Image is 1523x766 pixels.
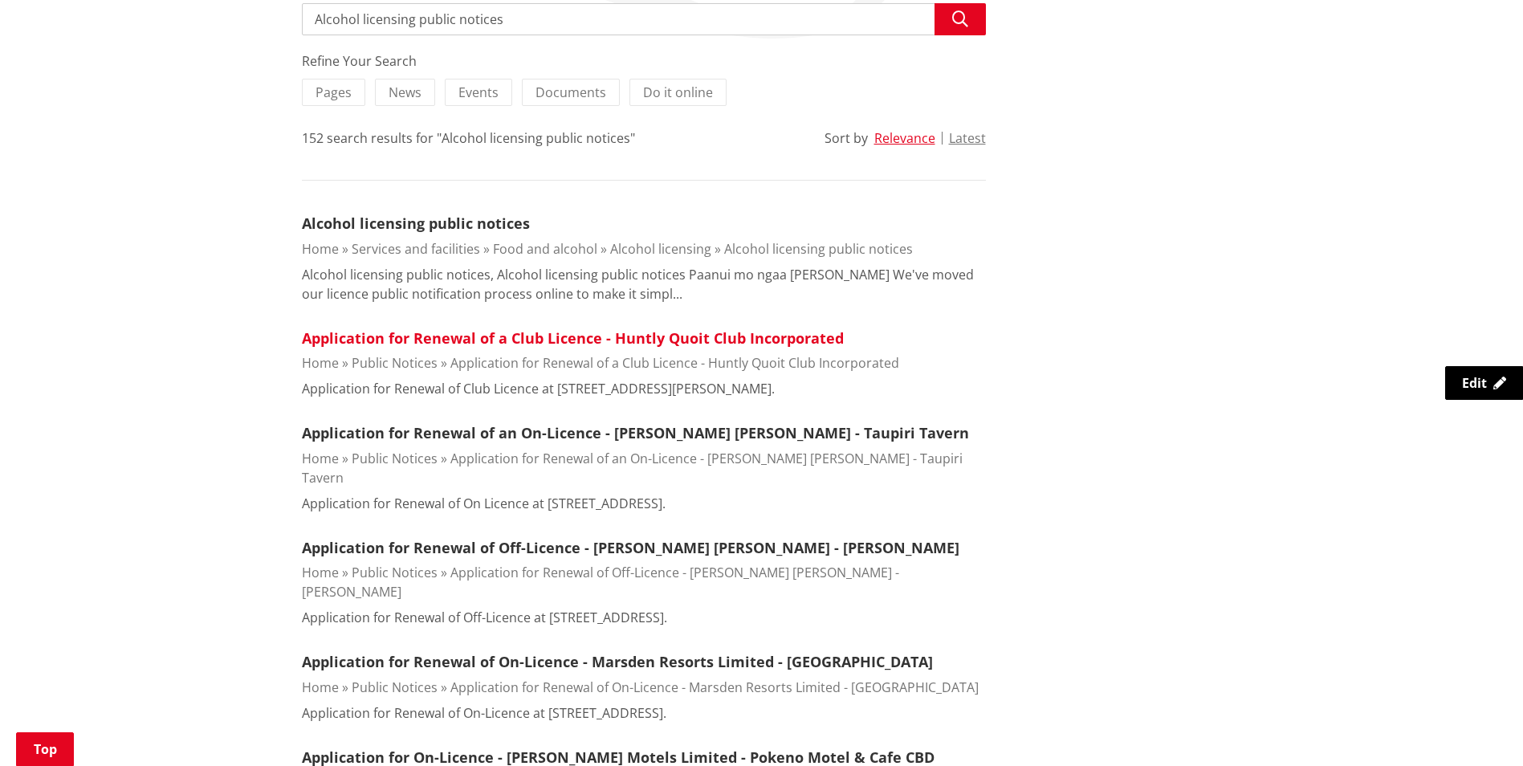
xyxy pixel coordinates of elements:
p: Alcohol licensing public notices, Alcohol licensing public notices Paanui mo ngaa [PERSON_NAME] W... [302,265,986,304]
span: Do it online [643,84,713,101]
span: Documents [535,84,606,101]
iframe: Messenger Launcher [1449,699,1507,756]
a: Public Notices [352,354,438,372]
a: Application for Renewal of an On-Licence - [PERSON_NAME] [PERSON_NAME] - Taupiri Tavern [302,450,963,487]
a: Application for Renewal of Off-Licence - [PERSON_NAME] [PERSON_NAME] - [PERSON_NAME] [302,564,899,601]
div: Sort by [825,128,868,148]
a: Food and alcohol [493,240,597,258]
a: Application for Renewal of On-Licence - Marsden Resorts Limited - [GEOGRAPHIC_DATA] [302,652,933,671]
p: Application for Renewal of Club Licence at [STREET_ADDRESS][PERSON_NAME]. [302,379,775,398]
a: Home [302,354,339,372]
a: Edit [1445,366,1523,400]
button: Relevance [874,131,935,145]
span: Events [458,84,499,101]
p: Application for Renewal of On-Licence at [STREET_ADDRESS]. [302,703,666,723]
a: Alcohol licensing [610,240,711,258]
a: Alcohol licensing public notices [302,214,530,233]
a: Application for Renewal of a Club Licence - Huntly Quoit Club Incorporated [302,328,844,348]
a: Application for Renewal of an On-Licence - [PERSON_NAME] [PERSON_NAME] - Taupiri Tavern [302,423,969,442]
div: Refine Your Search [302,51,986,71]
a: Alcohol licensing public notices [724,240,913,258]
a: Application for Renewal of a Club Licence - Huntly Quoit Club Incorporated [450,354,899,372]
a: Top [16,732,74,766]
a: Home [302,564,339,581]
a: Public Notices [352,564,438,581]
span: News [389,84,421,101]
a: Public Notices [352,450,438,467]
p: Application for Renewal of On Licence at [STREET_ADDRESS]. [302,494,666,513]
a: Application for Renewal of On-Licence - Marsden Resorts Limited - [GEOGRAPHIC_DATA] [450,678,979,696]
a: Services and facilities [352,240,480,258]
input: Search input [302,3,986,35]
button: Latest [949,131,986,145]
span: Edit [1462,374,1487,392]
p: Application for Renewal of Off-Licence at [STREET_ADDRESS]. [302,608,667,627]
a: Home [302,450,339,467]
a: Home [302,678,339,696]
a: Application for Renewal of Off-Licence - [PERSON_NAME] [PERSON_NAME] - [PERSON_NAME] [302,538,959,557]
a: Public Notices [352,678,438,696]
a: Home [302,240,339,258]
div: 152 search results for "Alcohol licensing public notices" [302,128,635,148]
span: Pages [316,84,352,101]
